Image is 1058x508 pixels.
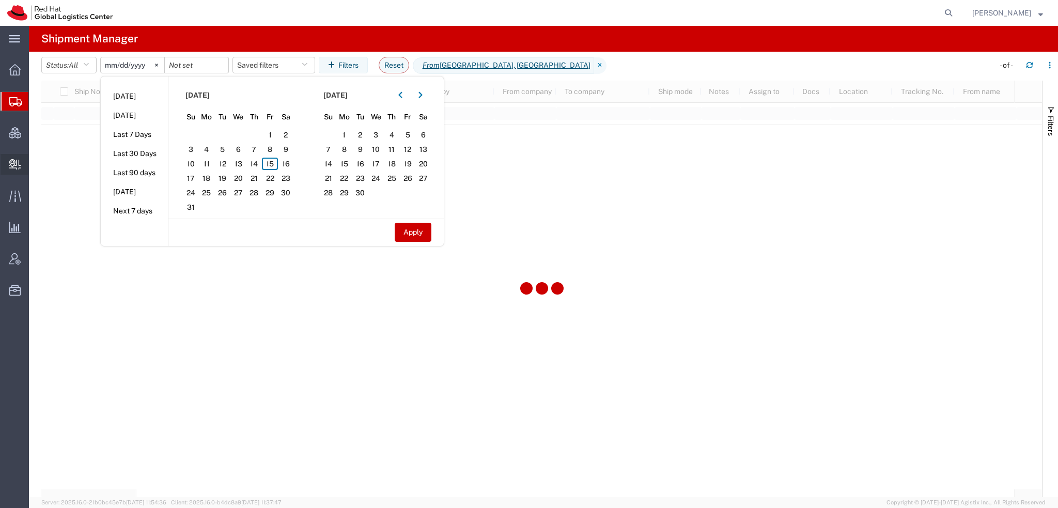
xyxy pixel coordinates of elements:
[246,143,262,156] span: 7
[395,223,431,242] button: Apply
[352,143,368,156] span: 9
[415,143,431,156] span: 13
[101,125,168,144] li: Last 7 Days
[368,172,384,184] span: 24
[214,112,230,122] span: Tu
[101,202,168,221] li: Next 7 days
[7,5,113,21] img: logo
[262,158,278,170] span: 15
[423,60,440,71] i: From
[278,112,294,122] span: Sa
[246,158,262,170] span: 14
[379,57,409,73] button: Reset
[415,172,431,184] span: 27
[230,112,246,122] span: We
[400,158,416,170] span: 19
[165,57,228,73] input: Not set
[185,90,210,101] span: [DATE]
[368,129,384,141] span: 3
[352,129,368,141] span: 2
[278,158,294,170] span: 16
[400,172,416,184] span: 26
[400,143,416,156] span: 12
[336,143,352,156] span: 8
[323,90,348,101] span: [DATE]
[199,187,215,199] span: 25
[41,57,97,73] button: Status:All
[321,172,337,184] span: 21
[321,187,337,199] span: 28
[101,163,168,182] li: Last 90 days
[262,143,278,156] span: 8
[352,112,368,122] span: Tu
[336,187,352,199] span: 29
[246,172,262,184] span: 21
[230,158,246,170] span: 13
[262,187,278,199] span: 29
[384,112,400,122] span: Th
[384,129,400,141] span: 4
[199,112,215,122] span: Mo
[214,187,230,199] span: 26
[101,87,168,106] li: [DATE]
[230,172,246,184] span: 20
[101,106,168,125] li: [DATE]
[415,158,431,170] span: 20
[262,172,278,184] span: 22
[199,143,215,156] span: 4
[183,112,199,122] span: Su
[230,143,246,156] span: 6
[336,158,352,170] span: 15
[352,158,368,170] span: 16
[214,172,230,184] span: 19
[101,182,168,202] li: [DATE]
[400,112,416,122] span: Fr
[352,187,368,199] span: 30
[230,187,246,199] span: 27
[183,143,199,156] span: 3
[199,158,215,170] span: 11
[321,112,337,122] span: Su
[352,172,368,184] span: 23
[368,158,384,170] span: 17
[232,57,315,73] button: Saved filters
[199,172,215,184] span: 18
[41,499,166,505] span: Server: 2025.16.0-21b0bc45e7b
[400,129,416,141] span: 5
[214,158,230,170] span: 12
[214,143,230,156] span: 5
[126,499,166,505] span: [DATE] 11:54:36
[41,26,138,52] h4: Shipment Manager
[69,61,78,69] span: All
[183,201,199,213] span: 31
[384,172,400,184] span: 25
[368,143,384,156] span: 10
[336,112,352,122] span: Mo
[415,112,431,122] span: Sa
[384,143,400,156] span: 11
[886,498,1046,507] span: Copyright © [DATE]-[DATE] Agistix Inc., All Rights Reserved
[1047,116,1055,136] span: Filters
[368,112,384,122] span: We
[183,158,199,170] span: 10
[101,144,168,163] li: Last 30 Days
[972,7,1044,19] button: [PERSON_NAME]
[246,187,262,199] span: 28
[278,172,294,184] span: 23
[101,57,164,73] input: Not set
[171,499,282,505] span: Client: 2025.16.0-b4dc8a9
[241,499,282,505] span: [DATE] 11:37:47
[321,143,337,156] span: 7
[278,143,294,156] span: 9
[1000,60,1018,71] div: - of -
[336,129,352,141] span: 1
[415,129,431,141] span: 6
[278,187,294,199] span: 30
[384,158,400,170] span: 18
[336,172,352,184] span: 22
[278,129,294,141] span: 2
[413,57,594,74] span: From Latin America, North America
[319,57,368,73] button: Filters
[972,7,1031,19] span: Kirk Newcross
[183,187,199,199] span: 24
